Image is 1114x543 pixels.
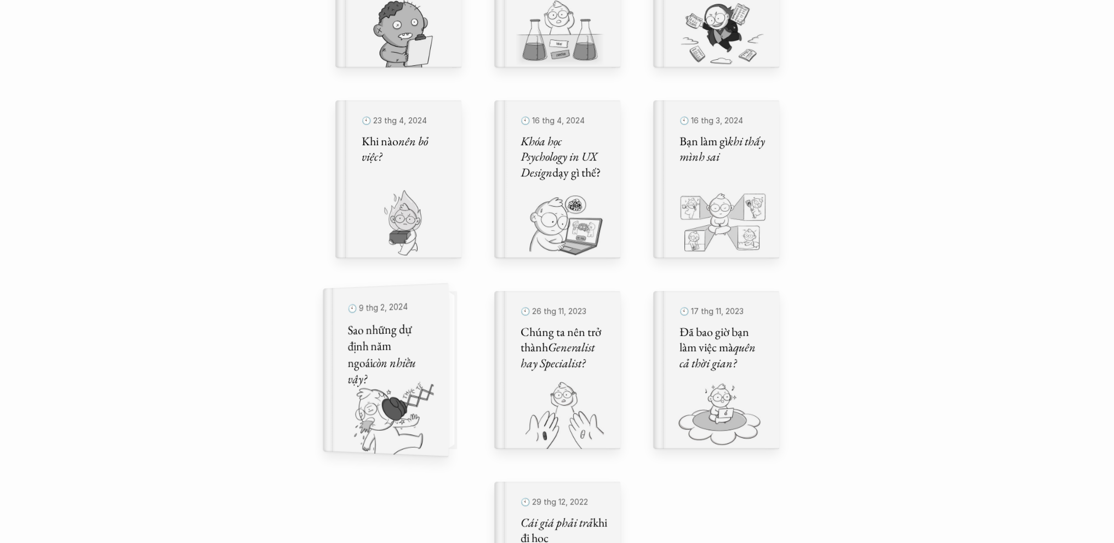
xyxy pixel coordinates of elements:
[362,133,430,165] em: nên bỏ việc?
[347,354,418,388] em: còn nhiều vậy?
[679,133,767,165] em: khi thấy mình sai
[521,339,597,371] em: Generalist hay Specialist?
[653,291,779,449] a: 🕙 17 thg 11, 2023Đã bao giờ bạn làm việc màquên cả thời gian?
[335,100,461,258] a: 🕙 23 thg 4, 2024Khi nàonên bỏ việc?
[521,113,607,128] p: 🕙 16 thg 4, 2024
[494,100,620,258] a: 🕙 16 thg 4, 2024Khóa học Psychology in UX Designdạy gì thế?
[653,100,779,258] a: 🕙 16 thg 3, 2024Bạn làm gìkhi thấy mình sai
[521,324,607,371] h5: Chúng ta nên trở thành
[521,304,607,319] p: 🕙 26 thg 11, 2023
[362,113,448,128] p: 🕙 23 thg 4, 2024
[679,339,758,371] em: quên cả thời gian?
[679,113,766,128] p: 🕙 16 thg 3, 2024
[521,495,607,510] p: 🕙 29 thg 12, 2022
[347,298,434,317] p: 🕙 9 thg 2, 2024
[679,304,766,319] p: 🕙 17 thg 11, 2023
[521,133,599,180] em: Khóa học Psychology in UX Design
[494,291,620,449] a: 🕙 26 thg 11, 2023Chúng ta nên trở thànhGeneralist hay Specialist?
[521,134,607,181] h5: dạy gì thế?
[335,291,461,449] a: 🕙 9 thg 2, 2024Sao những dự định năm ngoáicòn nhiều vậy?
[362,134,448,165] h5: Khi nào
[347,320,434,388] h5: Sao những dự định năm ngoái
[679,134,766,165] h5: Bạn làm gì
[679,324,766,371] h5: Đã bao giờ bạn làm việc mà
[521,515,593,530] em: Cái giá phải trả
